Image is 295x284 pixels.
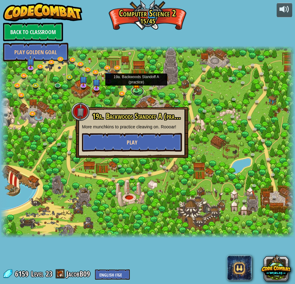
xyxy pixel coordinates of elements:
a: JacobB09 [66,269,92,279]
a: Back to Classroom [3,23,63,41]
img: level-banner-unstarted-subscriber.png [105,69,113,82]
span: 23 [46,269,52,279]
span: Play [127,139,137,146]
img: level-banner-started.png [133,79,140,91]
img: level-banner-unstarted-subscriber.png [27,55,35,69]
img: CodeCombat - Learn how to code by playing a game [3,3,83,21]
a: Play Golden Goal [3,43,68,61]
p: More munchkins to practice cleaving on. Roooar! [82,124,182,130]
img: level-banner-unstarted-subscriber.png [79,73,88,86]
button: Adjust volume [277,3,292,17]
img: level-banner-unstarted-subscriber.png [93,75,101,89]
span: 6159 [15,269,30,279]
span: Level [31,269,43,279]
span: 19a. Backwoods Standoff A (practice) [92,111,188,122]
button: Play [82,133,182,152]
